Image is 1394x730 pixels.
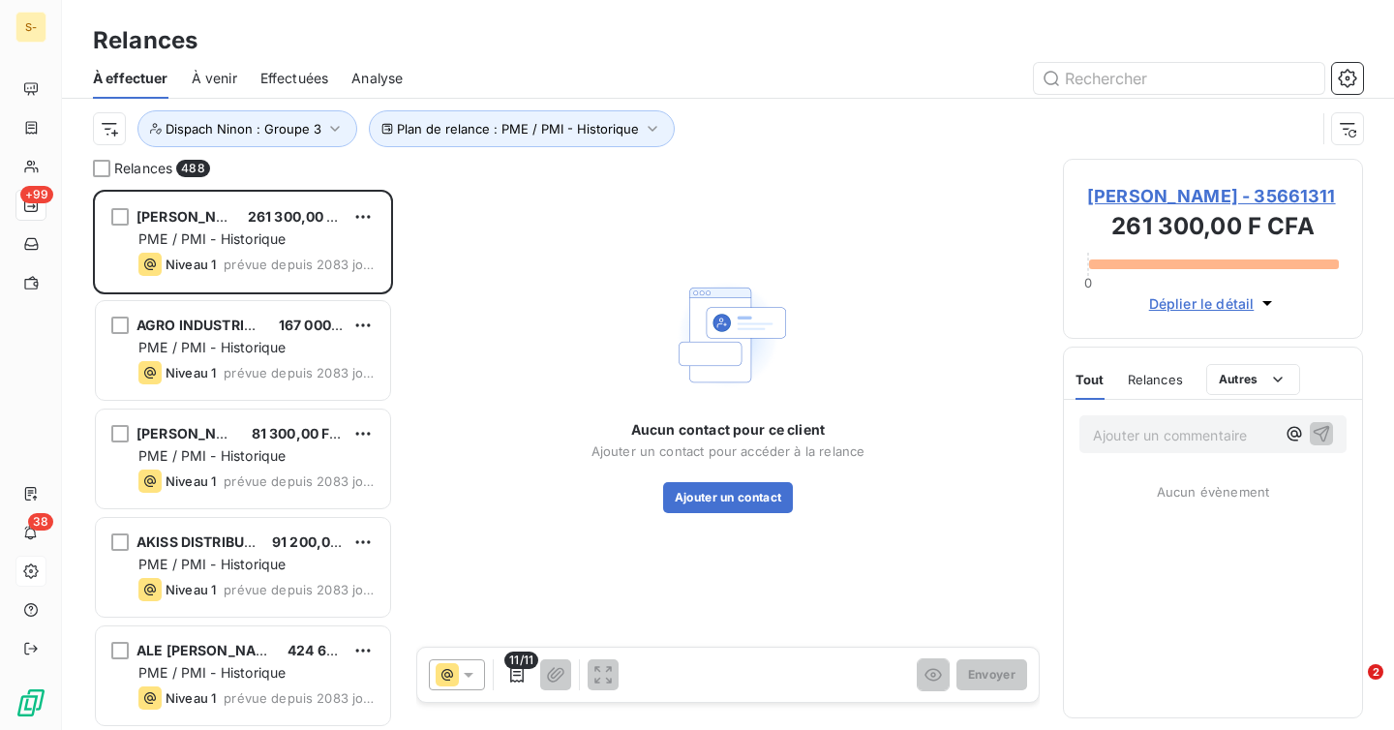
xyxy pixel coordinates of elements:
button: Ajouter un contact [663,482,794,513]
span: AGRO INDUSTRIE ALIMENTAIRE S [136,317,361,333]
span: Effectuées [260,69,329,88]
span: 488 [176,160,209,177]
h3: 261 300,00 F CFA [1087,209,1339,248]
span: prévue depuis 2083 jours [224,473,375,489]
span: +99 [20,186,53,203]
button: Dispach Ninon : Groupe 3 [137,110,357,147]
span: 38 [28,513,53,531]
span: 424 600,00 F CFA [288,642,407,658]
span: 2 [1368,664,1383,680]
span: Niveau 1 [166,690,216,706]
span: 167 000,00 F CFA [279,317,394,333]
div: grid [93,190,393,730]
span: prévue depuis 2083 jours [224,257,375,272]
span: Niveau 1 [166,257,216,272]
span: Analyse [351,69,403,88]
img: Logo LeanPay [15,687,46,718]
span: Plan de relance : PME / PMI - Historique [397,121,639,137]
span: 11/11 [504,652,538,669]
span: Dispach Ninon : Groupe 3 [166,121,321,137]
span: PME / PMI - Historique [138,230,286,247]
span: Aucun contact pour ce client [631,420,825,440]
span: [PERSON_NAME] [136,425,253,441]
input: Rechercher [1034,63,1324,94]
span: Aucun évènement [1157,484,1269,500]
span: Relances [1128,372,1183,387]
span: PME / PMI - Historique [138,556,286,572]
span: À effectuer [93,69,168,88]
button: Autres [1206,364,1300,395]
span: prévue depuis 2083 jours [224,690,375,706]
span: prévue depuis 2083 jours [224,582,375,597]
span: PME / PMI - Historique [138,339,286,355]
span: [PERSON_NAME] - 35661311 [1087,183,1339,209]
span: 91 200,00 F CFA [272,533,379,550]
span: 81 300,00 F CFA [252,425,359,441]
button: Déplier le détail [1143,292,1284,315]
span: Ajouter un contact pour accéder à la relance [591,443,865,459]
span: Niveau 1 [166,365,216,380]
span: 0 [1084,275,1092,290]
iframe: Intercom live chat [1328,664,1375,711]
button: Plan de relance : PME / PMI - Historique [369,110,675,147]
span: Déplier le détail [1149,293,1255,314]
img: Empty state [666,273,790,397]
span: Tout [1076,372,1105,387]
span: À venir [192,69,237,88]
div: S- [15,12,46,43]
span: Relances [114,159,172,178]
h3: Relances [93,23,197,58]
span: [PERSON_NAME] [136,208,253,225]
span: PME / PMI - Historique [138,447,286,464]
span: prévue depuis 2083 jours [224,365,375,380]
span: Niveau 1 [166,582,216,597]
span: AKISS DISTRIBUTION SARL [136,533,317,550]
span: Niveau 1 [166,473,216,489]
span: ALE [PERSON_NAME] LAMP FALL OPTIQUE [136,642,425,658]
span: 261 300,00 F CFA [248,208,364,225]
button: Envoyer [956,659,1027,690]
span: PME / PMI - Historique [138,664,286,681]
